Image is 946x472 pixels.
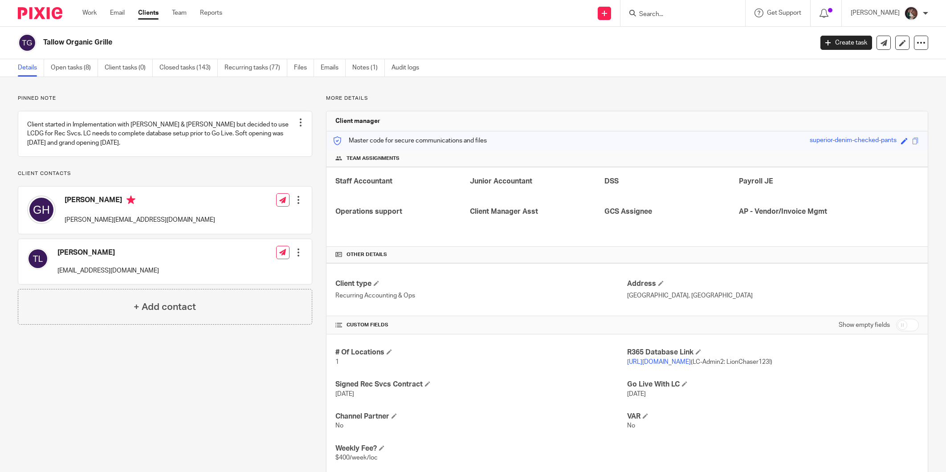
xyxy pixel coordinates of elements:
[604,178,619,185] span: DSS
[604,208,652,215] span: GCS Assignee
[335,321,627,329] h4: CUSTOM FIELDS
[138,8,159,17] a: Clients
[82,8,97,17] a: Work
[839,321,890,330] label: Show empty fields
[627,380,919,389] h4: Go Live With LC
[51,59,98,77] a: Open tasks (8)
[352,59,385,77] a: Notes (1)
[470,178,532,185] span: Junior Accountant
[335,359,339,365] span: 1
[335,208,402,215] span: Operations support
[224,59,287,77] a: Recurring tasks (77)
[110,8,125,17] a: Email
[43,38,654,47] h2: Tallow Organic Grille
[65,195,215,207] h4: [PERSON_NAME]
[767,10,801,16] span: Get Support
[172,8,187,17] a: Team
[627,412,919,421] h4: VAR
[391,413,397,419] span: Edit Channel Partner
[387,349,392,354] span: Edit # Of Locations
[200,8,222,17] a: Reports
[627,279,919,289] h4: Address
[627,348,919,357] h4: R365 Database Link
[335,444,627,453] h4: Weekly Fee?
[851,8,900,17] p: [PERSON_NAME]
[470,208,538,215] span: Client Manager Asst
[57,248,159,257] h4: [PERSON_NAME]
[901,138,908,144] span: Edit code
[895,36,909,50] a: Edit client
[57,266,159,275] p: [EMAIL_ADDRESS][DOMAIN_NAME]
[18,7,62,19] img: Pixie
[333,136,487,145] p: Master code for secure communications and files
[27,248,49,269] img: svg%3E
[65,216,215,224] p: [PERSON_NAME][EMAIL_ADDRESS][DOMAIN_NAME]
[294,59,314,77] a: Files
[335,279,627,289] h4: Client type
[627,423,635,429] span: No
[335,423,343,429] span: No
[27,195,56,224] img: svg%3E
[739,208,827,215] span: AP - Vendor/Invoice Mgmt
[682,381,687,387] span: Edit Go Live With LC
[321,59,346,77] a: Emails
[820,36,872,50] a: Create task
[391,59,426,77] a: Audit logs
[627,359,691,365] a: [URL][DOMAIN_NAME]
[335,291,627,300] p: Recurring Accounting & Ops
[18,33,37,52] img: svg%3E
[739,178,773,185] span: Payroll JE
[18,59,44,77] a: Details
[810,136,897,146] div: superior-denim-checked-pants
[643,413,648,419] span: Edit VAR
[335,178,392,185] span: Staff Accountant
[18,170,312,177] p: Client contacts
[877,36,891,50] a: Send new email
[912,138,919,144] span: Copy to clipboard
[347,251,387,258] span: Other details
[335,380,627,389] h4: Signed Rec Svcs Contract
[18,95,312,102] p: Pinned note
[627,359,772,365] span: (LC-Admin2: LionChaser123!)
[134,300,196,314] h4: + Add contact
[638,11,718,19] input: Search
[379,445,384,451] span: Edit Weekly Fee?
[326,95,928,102] p: More details
[425,381,430,387] span: Edit Signed Rec Svcs Contract
[335,117,380,126] h3: Client manager
[126,195,135,204] i: Primary
[658,281,664,286] span: Edit Address
[627,391,646,397] span: [DATE]
[105,59,153,77] a: Client tasks (0)
[335,455,378,461] span: $400/week/loc
[347,155,400,162] span: Team assignments
[627,291,919,300] p: [GEOGRAPHIC_DATA], [GEOGRAPHIC_DATA]
[159,59,218,77] a: Closed tasks (143)
[696,349,701,354] span: Edit R365 Database Link
[904,6,918,20] img: Profile%20picture%20JUS.JPG
[335,391,354,397] span: [DATE]
[335,348,627,357] h4: # Of Locations
[335,412,627,421] h4: Channel Partner
[374,281,379,286] span: Change Client type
